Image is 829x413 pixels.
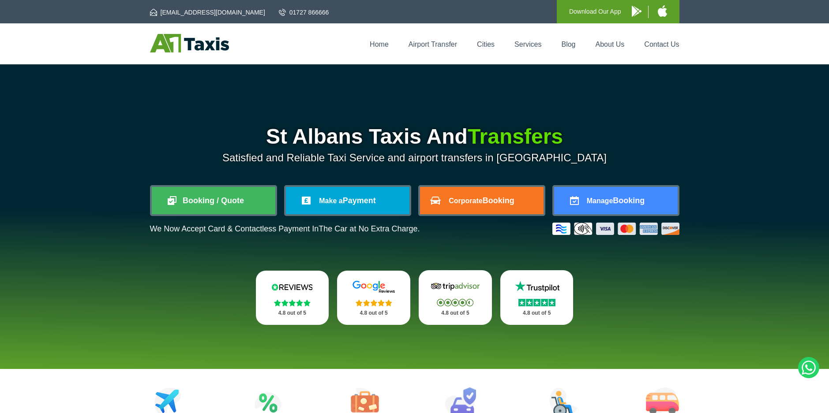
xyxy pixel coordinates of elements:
a: CorporateBooking [420,187,544,214]
img: Google [347,280,400,294]
img: A1 Taxis Android App [632,6,641,17]
h1: St Albans Taxis And [150,126,679,147]
p: 4.8 out of 5 [266,308,319,319]
span: Transfers [468,125,563,148]
p: Download Our App [569,6,621,17]
p: 4.8 out of 5 [347,308,401,319]
a: Tripadvisor Stars 4.8 out of 5 [419,270,492,325]
a: Home [370,41,389,48]
a: 01727 866666 [279,8,329,17]
span: Make a [319,197,342,205]
p: 4.8 out of 5 [428,308,482,319]
span: Corporate [449,197,482,205]
img: Trustpilot [510,280,563,293]
a: Google Stars 4.8 out of 5 [337,271,410,325]
a: Contact Us [644,41,679,48]
span: Manage [587,197,613,205]
img: Credit And Debit Cards [552,223,679,235]
a: Blog [561,41,575,48]
img: Reviews.io [266,280,319,294]
a: Airport Transfer [409,41,457,48]
img: Stars [356,299,392,306]
img: Stars [274,299,311,306]
a: About Us [596,41,625,48]
p: Satisfied and Reliable Taxi Service and airport transfers in [GEOGRAPHIC_DATA] [150,152,679,164]
img: A1 Taxis St Albans LTD [150,34,229,52]
img: A1 Taxis iPhone App [658,5,667,17]
a: ManageBooking [554,187,678,214]
p: 4.8 out of 5 [510,308,564,319]
a: Cities [477,41,495,48]
a: Make aPayment [286,187,409,214]
p: We Now Accept Card & Contactless Payment In [150,224,420,234]
span: The Car at No Extra Charge. [319,224,420,233]
a: Booking / Quote [152,187,275,214]
img: Stars [437,299,473,306]
a: Trustpilot Stars 4.8 out of 5 [500,270,574,325]
a: [EMAIL_ADDRESS][DOMAIN_NAME] [150,8,265,17]
img: Tripadvisor [429,280,482,293]
a: Reviews.io Stars 4.8 out of 5 [256,271,329,325]
img: Stars [518,299,555,306]
iframe: chat widget [708,394,825,413]
a: Services [514,41,541,48]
